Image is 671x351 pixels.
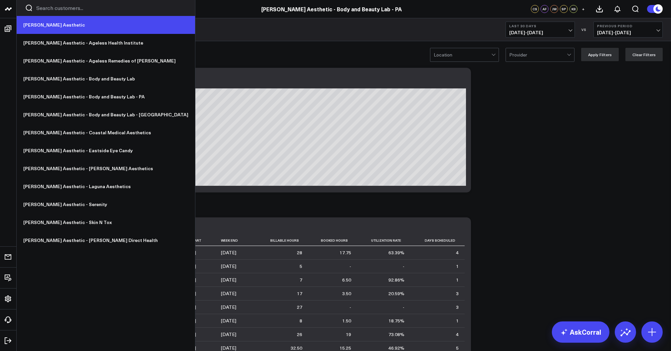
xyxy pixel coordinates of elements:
div: 26 [297,331,302,338]
div: [DATE] [221,331,236,338]
div: - [349,263,351,270]
th: Week End [221,235,257,246]
div: 7 [300,277,302,283]
span: [DATE] - [DATE] [597,30,659,35]
div: JW [550,5,558,13]
div: 17.75 [339,249,351,256]
div: 17 [297,290,302,297]
div: [DATE] [221,249,236,256]
div: 1 [456,317,459,324]
a: [PERSON_NAME] Aesthetic - Body and Beauty Lab - PA [17,88,195,106]
div: 6.50 [342,277,351,283]
th: Billable Hours [257,235,308,246]
span: [DATE] - [DATE] [509,30,571,35]
b: Last 30 Days [509,24,571,28]
a: [PERSON_NAME] Aesthetic - Ageless Health Institute [17,34,195,52]
div: [DATE] [221,277,236,283]
div: AF [541,5,549,13]
div: 73.08% [388,331,404,338]
div: 18.75% [388,317,404,324]
div: - [403,304,404,310]
div: VS [578,28,590,32]
div: KB [569,5,577,13]
div: [DATE] [221,263,236,270]
button: Apply Filters [581,48,619,61]
b: Previous Period [597,24,659,28]
input: Search customers input [36,4,187,12]
div: 5 [300,263,302,270]
div: 4 [456,249,459,256]
div: - [349,304,351,310]
div: CS [531,5,539,13]
a: [PERSON_NAME] Aesthetic - [PERSON_NAME] Aesthetics [17,160,195,177]
div: [DATE] [221,290,236,297]
div: 1.50 [342,317,351,324]
div: 92.86% [388,277,404,283]
a: [PERSON_NAME] Aesthetic - Laguna Aesthetics [17,177,195,195]
button: Clear Filters [625,48,663,61]
button: Previous Period[DATE]-[DATE] [593,22,663,38]
div: 3 [456,290,459,297]
a: [PERSON_NAME] Aesthetic - Coastal Medical Aesthetics [17,124,195,142]
div: 8 [300,317,302,324]
a: [PERSON_NAME] Aesthetic - Body and Beauty Lab [17,70,195,88]
div: 20.59% [388,290,404,297]
div: 1 [456,277,459,283]
button: + [579,5,587,13]
th: Week Start [181,235,221,246]
a: [PERSON_NAME] Aesthetic - Skin N Tox [17,213,195,231]
span: + [582,7,585,11]
a: [PERSON_NAME] Aesthetic - Body and Beauty Lab - [GEOGRAPHIC_DATA] [17,106,195,124]
div: 63.39% [388,249,404,256]
th: Days Scheduled [410,235,465,246]
a: [PERSON_NAME] Aesthetic - Ageless Remedies of [PERSON_NAME] [17,52,195,70]
div: 4 [456,331,459,338]
div: [DATE] [221,317,236,324]
a: [PERSON_NAME] Aesthetic - Eastside Eye Candy [17,142,195,160]
button: Last 30 Days[DATE]-[DATE] [506,22,575,38]
div: 28 [297,249,302,256]
a: [PERSON_NAME] Aesthetic - Serenity [17,195,195,213]
div: [DATE] [221,304,236,310]
th: Booked Hours [308,235,357,246]
div: - [403,263,404,270]
a: [PERSON_NAME] Aesthetic - [PERSON_NAME] Direct Health [17,231,195,249]
div: 1 [456,263,459,270]
div: 3.50 [342,290,351,297]
a: [PERSON_NAME] Aesthetic [17,16,195,34]
div: 27 [297,304,302,310]
th: Utilization Rate [357,235,410,246]
div: 19 [346,331,351,338]
a: AskCorral [552,321,609,343]
div: SP [560,5,568,13]
div: 3 [456,304,459,310]
a: [PERSON_NAME] Aesthetic - Body and Beauty Lab - PA [261,5,402,13]
button: Search customers button [25,4,33,12]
